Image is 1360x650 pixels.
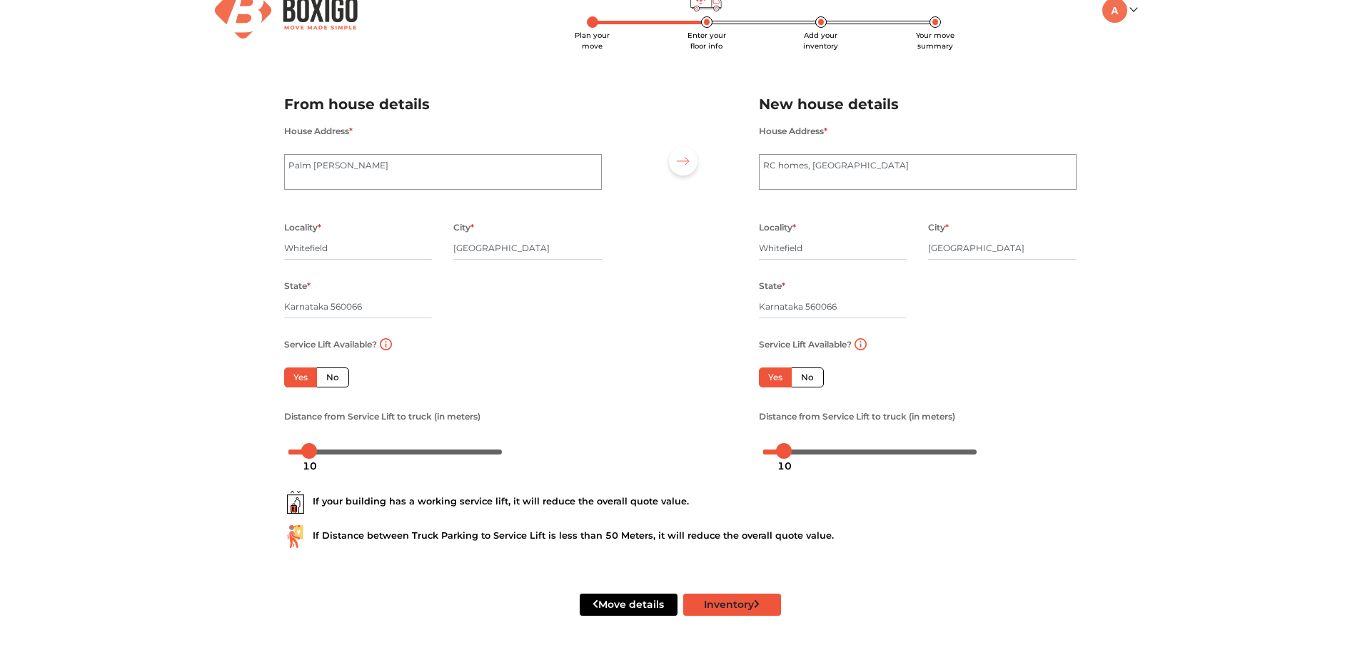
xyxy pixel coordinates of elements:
button: Move details [580,594,678,616]
label: City [928,218,949,237]
span: Your move summary [916,31,954,51]
label: Service Lift Available? [759,335,852,354]
label: Distance from Service Lift to truck (in meters) [284,407,480,426]
label: Service Lift Available? [284,335,377,354]
div: If your building has a working service lift, it will reduce the overall quote value. [284,491,1077,514]
label: Yes [759,367,792,387]
div: 10 [772,454,797,478]
button: Inventory [683,594,781,616]
span: Plan your move [575,31,610,51]
label: State [759,277,785,295]
label: Distance from Service Lift to truck (in meters) [759,407,955,426]
textarea: Palm [PERSON_NAME] [284,154,602,190]
label: Yes [284,367,317,387]
h2: From house details [284,93,602,116]
img: ... [284,491,307,514]
label: No [791,367,824,387]
textarea: RC homes, [GEOGRAPHIC_DATA] [759,154,1077,190]
label: City [453,218,474,237]
div: If Distance between Truck Parking to Service Lift is less than 50 Meters, it will reduce the over... [284,525,1077,548]
h2: New house details [759,93,1077,116]
span: Enter your floor info [687,31,726,51]
label: Locality [284,218,321,237]
img: ... [284,525,307,548]
label: State [284,277,311,295]
label: Locality [759,218,796,237]
label: House Address [759,122,827,141]
div: 10 [297,454,323,478]
label: No [316,367,349,387]
span: Add your inventory [803,31,838,51]
label: House Address [284,122,353,141]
